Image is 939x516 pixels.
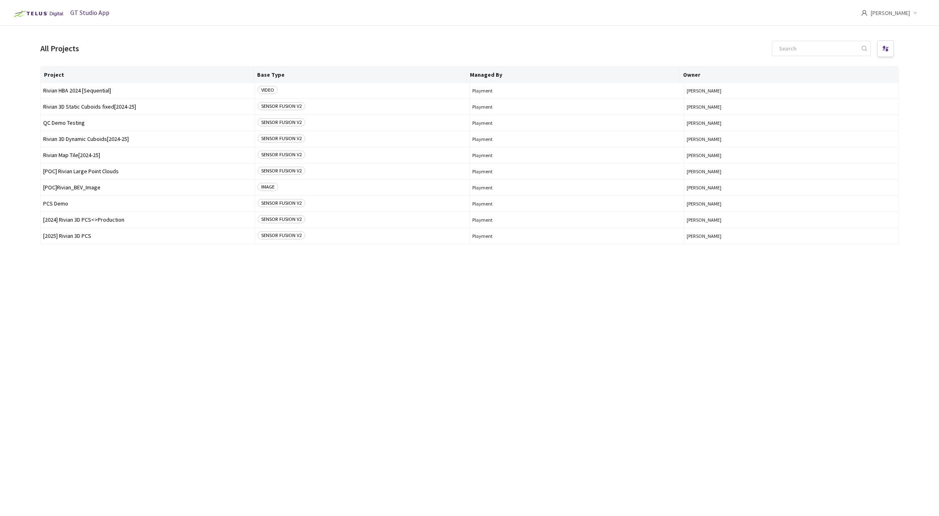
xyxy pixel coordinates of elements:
[43,217,252,223] span: [2024] Rivian 3D PCS<>Production
[258,231,305,239] span: SENSOR FUSION V2
[43,185,252,191] span: [POC]Rivian_BEV_Image
[472,136,681,142] span: Playment
[687,201,896,207] button: [PERSON_NAME]
[467,67,680,83] th: Managed By
[258,151,305,159] span: SENSOR FUSION V2
[43,136,252,142] span: Rivian 3D Dynamic Cuboids[2024-25]
[472,88,681,94] span: Playment
[687,88,896,94] button: [PERSON_NAME]
[472,217,681,223] span: Playment
[258,167,305,175] span: SENSOR FUSION V2
[43,168,252,174] span: [POC] Rivian Large Point Clouds
[687,152,896,158] button: [PERSON_NAME]
[472,233,681,239] span: Playment
[687,168,896,174] button: [PERSON_NAME]
[43,88,252,94] span: Rivian HBA 2024 [Sequential]
[687,185,896,191] button: [PERSON_NAME]
[687,136,896,142] button: [PERSON_NAME]
[41,67,254,83] th: Project
[861,10,868,16] span: user
[687,233,896,239] button: [PERSON_NAME]
[680,67,893,83] th: Owner
[43,120,252,126] span: QC Demo Testing
[913,11,917,15] span: down
[472,152,681,158] span: Playment
[258,102,305,110] span: SENSOR FUSION V2
[254,67,467,83] th: Base Type
[687,120,896,126] button: [PERSON_NAME]
[43,233,252,239] span: [2025] Rivian 3D PCS
[43,104,252,110] span: Rivian 3D Static Cuboids fixed[2024-25]
[258,134,305,143] span: SENSOR FUSION V2
[43,201,252,207] span: PCS Demo
[258,86,278,94] span: VIDEO
[43,152,252,158] span: Rivian Map Tile[2024-25]
[687,104,896,110] button: [PERSON_NAME]
[258,118,305,126] span: SENSOR FUSION V2
[258,215,305,223] span: SENSOR FUSION V2
[258,183,278,191] span: IMAGE
[472,104,681,110] span: Playment
[472,120,681,126] span: Playment
[774,41,860,56] input: Search
[10,7,66,20] img: Telus
[40,43,79,55] div: All Projects
[472,185,681,191] span: Playment
[70,8,109,17] span: GT Studio App
[687,217,896,223] button: [PERSON_NAME]
[472,168,681,174] span: Playment
[258,199,305,207] span: SENSOR FUSION V2
[472,201,681,207] span: Playment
